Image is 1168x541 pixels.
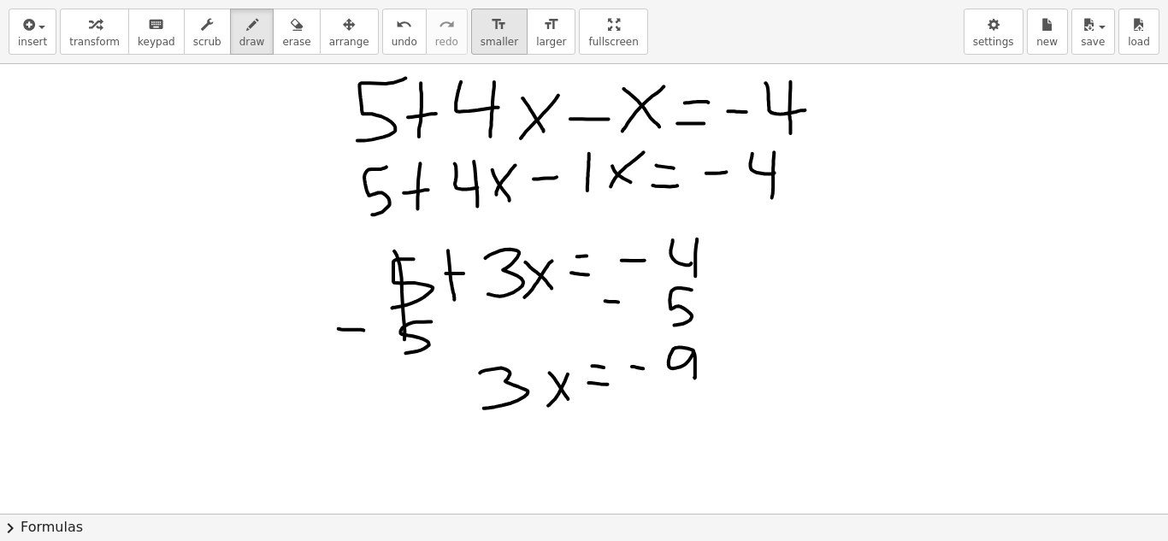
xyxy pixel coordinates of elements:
span: load [1128,36,1150,48]
span: keypad [138,36,175,48]
span: settings [973,36,1014,48]
button: insert [9,9,56,55]
button: erase [273,9,320,55]
i: keyboard [148,15,164,35]
span: scrub [193,36,221,48]
span: draw [239,36,265,48]
i: format_size [543,15,559,35]
button: arrange [320,9,379,55]
button: fullscreen [579,9,647,55]
span: transform [69,36,120,48]
i: redo [439,15,455,35]
button: save [1071,9,1115,55]
button: format_sizelarger [527,9,575,55]
button: load [1118,9,1159,55]
span: larger [536,36,566,48]
button: undoundo [382,9,427,55]
span: save [1081,36,1105,48]
button: new [1027,9,1068,55]
span: smaller [481,36,518,48]
button: redoredo [426,9,468,55]
span: undo [392,36,417,48]
span: fullscreen [588,36,638,48]
button: transform [60,9,129,55]
span: redo [435,36,458,48]
button: draw [230,9,274,55]
button: format_sizesmaller [471,9,528,55]
button: scrub [184,9,231,55]
i: undo [396,15,412,35]
i: format_size [491,15,507,35]
span: new [1036,36,1058,48]
span: insert [18,36,47,48]
button: settings [964,9,1023,55]
button: keyboardkeypad [128,9,185,55]
span: arrange [329,36,369,48]
span: erase [282,36,310,48]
